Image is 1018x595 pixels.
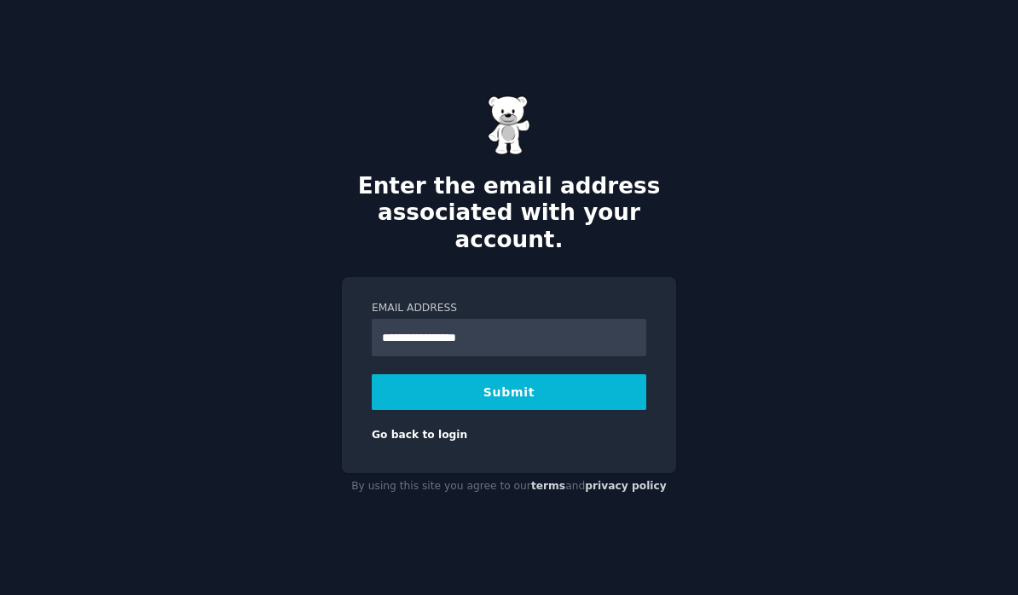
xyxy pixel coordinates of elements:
h2: Enter the email address associated with your account. [342,173,676,254]
a: privacy policy [585,480,667,492]
button: Submit [372,374,646,410]
img: Gummy Bear [488,95,530,155]
a: terms [531,480,565,492]
div: By using this site you agree to our and [342,473,676,500]
a: Go back to login [372,429,467,441]
label: Email Address [372,301,646,316]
